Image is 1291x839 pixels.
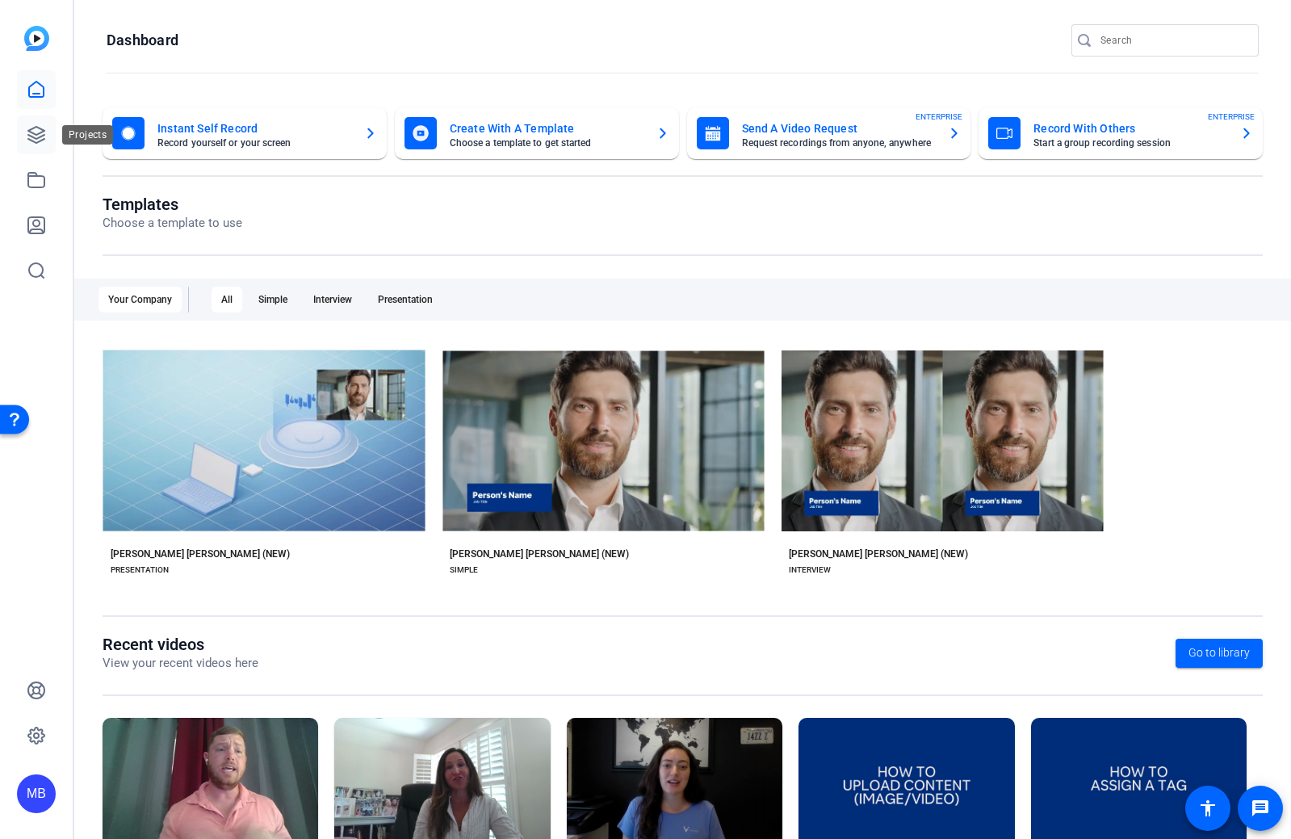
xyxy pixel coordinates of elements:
[450,138,643,148] mat-card-subtitle: Choose a template to get started
[249,287,297,313] div: Simple
[742,119,936,138] mat-card-title: Send A Video Request
[99,287,182,313] div: Your Company
[450,547,629,560] div: [PERSON_NAME] [PERSON_NAME] (NEW)
[103,214,242,233] p: Choose a template to use
[103,718,318,839] img: Record_1755544238909_webcam
[304,287,362,313] div: Interview
[62,125,113,145] div: Projects
[1031,718,1247,839] img: How to assign a tag
[1251,799,1270,818] mat-icon: message
[157,138,351,148] mat-card-subtitle: Record yourself or your screen
[103,654,258,673] p: View your recent videos here
[1176,639,1263,668] a: Go to library
[1188,644,1250,661] span: Go to library
[107,31,178,50] h1: Dashboard
[789,547,968,560] div: [PERSON_NAME] [PERSON_NAME] (NEW)
[687,107,971,159] button: Send A Video RequestRequest recordings from anyone, anywhereENTERPRISE
[17,774,56,813] div: MB
[103,107,387,159] button: Instant Self RecordRecord yourself or your screen
[1033,119,1227,138] mat-card-title: Record With Others
[24,26,49,51] img: blue-gradient.svg
[450,564,478,577] div: SIMPLE
[798,718,1014,839] img: How to upload content (Image/Video)
[103,195,242,214] h1: Templates
[212,287,242,313] div: All
[789,564,831,577] div: INTERVIEW
[368,287,442,313] div: Presentation
[1033,138,1227,148] mat-card-subtitle: Start a group recording session
[979,107,1263,159] button: Record With OthersStart a group recording sessionENTERPRISE
[334,718,550,839] img: Record_1755538876762_webcam
[450,119,643,138] mat-card-title: Create With A Template
[1208,111,1255,123] span: ENTERPRISE
[111,564,169,577] div: PRESENTATION
[742,138,936,148] mat-card-subtitle: Request recordings from anyone, anywhere
[567,718,782,839] img: Record_1751206112892_webcam
[1198,799,1218,818] mat-icon: accessibility
[157,119,351,138] mat-card-title: Instant Self Record
[103,635,258,654] h1: Recent videos
[111,547,290,560] div: [PERSON_NAME] [PERSON_NAME] (NEW)
[395,107,679,159] button: Create With A TemplateChoose a template to get started
[916,111,962,123] span: ENTERPRISE
[1100,31,1246,50] input: Search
